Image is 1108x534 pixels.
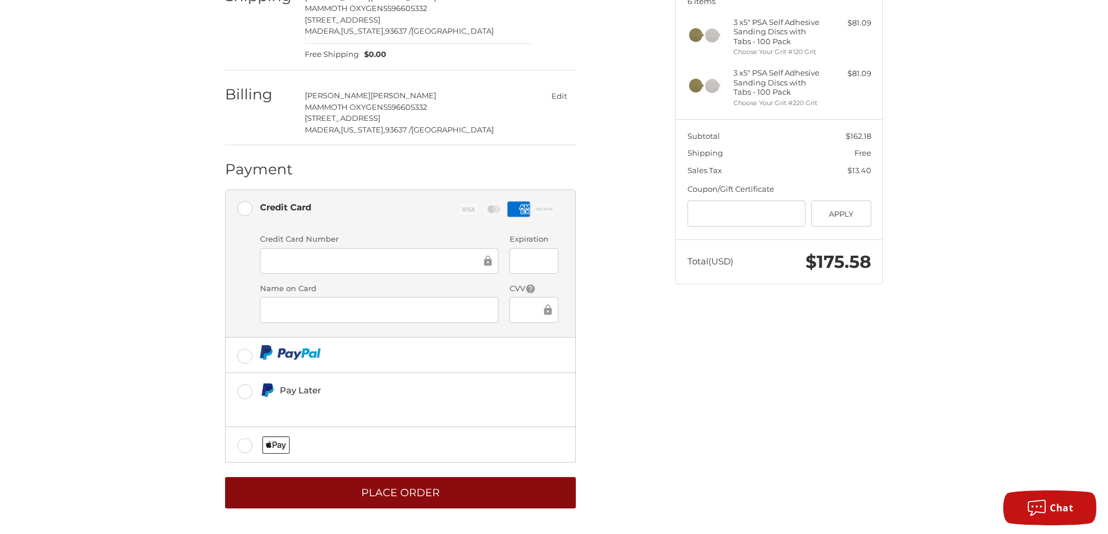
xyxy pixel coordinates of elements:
[687,256,733,267] span: Total (USD)
[411,26,494,35] span: [GEOGRAPHIC_DATA]
[510,283,558,295] label: CVV
[305,26,341,35] span: MADERA,
[385,26,411,35] span: 93637 /
[280,381,496,400] div: Pay Later
[359,49,387,60] span: $0.00
[518,254,550,267] iframe: Secure Credit Card Frame - Expiration Date
[806,251,871,273] span: $175.58
[510,234,558,245] label: Expiration
[260,198,311,217] div: Credit Card
[733,98,822,108] li: Choose Your Grit #220 Grit
[305,49,359,60] span: Free Shipping
[305,113,380,123] span: [STREET_ADDRESS]
[385,125,411,134] span: 93637 /
[305,3,383,13] span: MAMMOTH OXYGEN
[262,436,290,454] img: Applepay icon
[687,184,871,195] div: Coupon/Gift Certificate
[383,102,427,112] span: 5596605332
[260,383,275,397] img: Pay Later icon
[518,303,541,317] iframe: Secure Credit Card Frame - CVV
[825,68,871,80] div: $81.09
[260,402,496,413] iframe: PayPal Message 1
[687,166,722,175] span: Sales Tax
[733,47,822,57] li: Choose Your Grit #120 Grit
[225,85,293,103] h2: Billing
[305,15,380,24] span: [STREET_ADDRESS]
[733,68,822,96] h4: 3 x 5" PSA Self Adhesive Sanding Discs with Tabs - 100 Pack
[268,254,482,267] iframe: Secure Credit Card Frame - Credit Card Number
[268,303,490,317] iframe: Secure Credit Card Frame - Cardholder Name
[854,148,871,157] span: Free
[260,283,498,295] label: Name on Card
[687,200,806,227] input: Gift Certificate or Coupon Code
[383,3,427,13] span: 5596605332
[687,148,723,157] span: Shipping
[846,131,871,141] span: $162.18
[225,477,576,509] button: Place Order
[260,234,498,245] label: Credit Card Number
[811,200,871,227] button: Apply
[305,91,370,100] span: [PERSON_NAME]
[1003,490,1096,525] button: Chat
[411,125,494,134] span: [GEOGRAPHIC_DATA]
[305,125,341,134] span: MADERA,
[341,26,385,35] span: [US_STATE],
[733,17,822,46] h4: 3 x 5" PSA Self Adhesive Sanding Discs with Tabs - 100 Pack
[847,166,871,175] span: $13.40
[370,91,436,100] span: [PERSON_NAME]
[305,102,383,112] span: MAMMOTH OXYGEN
[260,345,321,360] img: PayPal icon
[341,125,385,134] span: [US_STATE],
[225,160,293,178] h2: Payment
[687,131,720,141] span: Subtotal
[542,87,576,104] button: Edit
[825,17,871,29] div: $81.09
[1050,501,1073,514] span: Chat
